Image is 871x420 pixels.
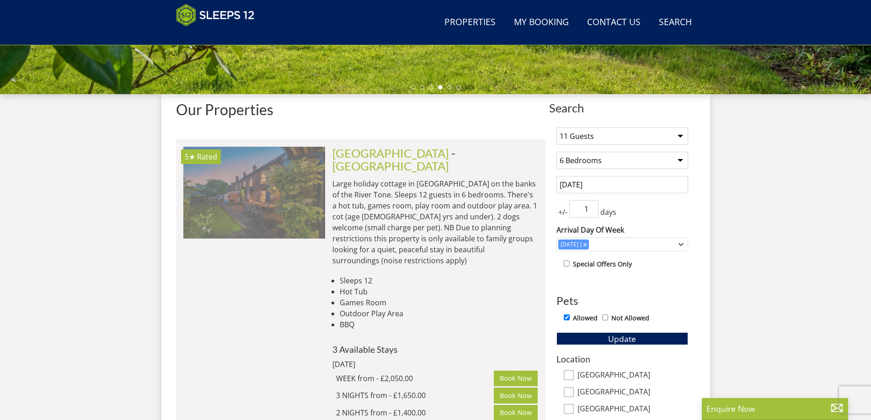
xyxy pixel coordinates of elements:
[332,146,449,160] a: [GEOGRAPHIC_DATA]
[583,12,644,33] a: Contact Us
[556,354,688,364] h3: Location
[573,313,598,323] label: Allowed
[573,259,632,269] label: Special Offers Only
[183,147,325,238] img: riverside-somerset-home-holiday-sleeps-9.original.jpg
[176,4,255,27] img: Sleeps 12
[176,101,545,117] h1: Our Properties
[340,297,538,308] li: Games Room
[336,390,494,401] div: 3 NIGHTS from - £1,650.00
[558,240,581,249] div: [DATE]
[336,407,494,418] div: 2 NIGHTS from - £1,400.00
[332,345,538,354] h4: 3 Available Stays
[556,238,688,251] div: Combobox
[556,224,688,235] label: Arrival Day Of Week
[556,332,688,345] button: Update
[494,388,538,403] a: Book Now
[340,286,538,297] li: Hot Tub
[185,152,195,162] span: Riverside has a 5 star rating under the Quality in Tourism Scheme
[332,178,538,266] p: Large holiday cottage in [GEOGRAPHIC_DATA] on the banks of the River Tone. Sleeps 12 guests in 6 ...
[340,275,538,286] li: Sleeps 12
[577,371,688,381] label: [GEOGRAPHIC_DATA]
[598,207,618,218] span: days
[332,159,449,173] a: [GEOGRAPHIC_DATA]
[494,371,538,386] a: Book Now
[611,313,649,323] label: Not Allowed
[197,152,217,162] span: Rated
[332,146,455,173] span: -
[340,308,538,319] li: Outdoor Play Area
[171,32,267,40] iframe: Customer reviews powered by Trustpilot
[510,12,572,33] a: My Booking
[340,319,538,330] li: BBQ
[556,207,569,218] span: +/-
[183,147,325,238] a: 5★ Rated
[549,101,695,114] span: Search
[577,404,688,415] label: [GEOGRAPHIC_DATA]
[706,403,844,415] p: Enquire Now
[577,388,688,398] label: [GEOGRAPHIC_DATA]
[441,12,499,33] a: Properties
[556,295,688,307] h3: Pets
[336,373,494,384] div: WEEK from - £2,050.00
[332,359,456,370] div: [DATE]
[556,176,688,193] input: Arrival Date
[608,333,636,344] span: Update
[655,12,695,33] a: Search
